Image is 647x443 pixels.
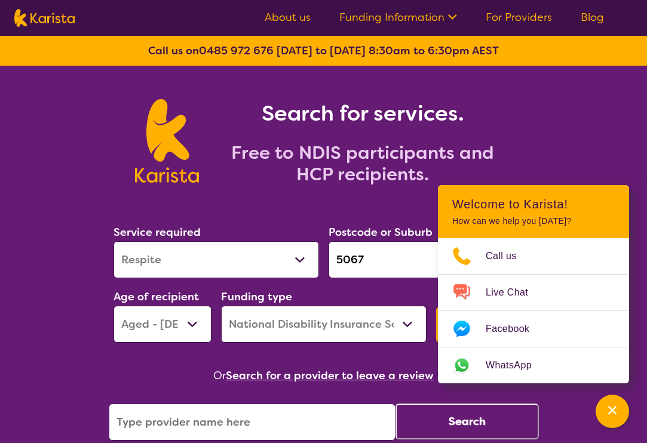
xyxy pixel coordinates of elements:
[486,10,552,24] a: For Providers
[213,142,512,185] h2: Free to NDIS participants and HCP recipients.
[581,10,604,24] a: Blog
[329,241,534,278] input: Type
[438,238,629,383] ul: Choose channel
[199,44,274,58] a: 0485 972 676
[213,367,226,384] span: Or
[486,284,542,302] span: Live Chat
[213,99,512,128] h1: Search for services.
[486,247,531,265] span: Call us
[221,290,292,304] label: Funding type
[486,320,544,338] span: Facebook
[114,290,199,304] label: Age of recipient
[486,356,546,374] span: WhatsApp
[395,404,539,439] button: Search
[109,404,395,441] input: Type provider name here
[436,307,534,343] button: Search
[438,185,629,383] div: Channel Menu
[596,395,629,428] button: Channel Menu
[452,197,615,211] h2: Welcome to Karista!
[438,347,629,383] a: Web link opens in a new tab.
[265,10,311,24] a: About us
[14,9,75,27] img: Karista logo
[339,10,457,24] a: Funding Information
[114,225,201,239] label: Service required
[135,99,199,183] img: Karista logo
[226,367,434,384] button: Search for a provider to leave a review
[329,225,433,239] label: Postcode or Suburb
[452,216,615,226] p: How can we help you [DATE]?
[148,44,499,58] b: Call us on [DATE] to [DATE] 8:30am to 6:30pm AEST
